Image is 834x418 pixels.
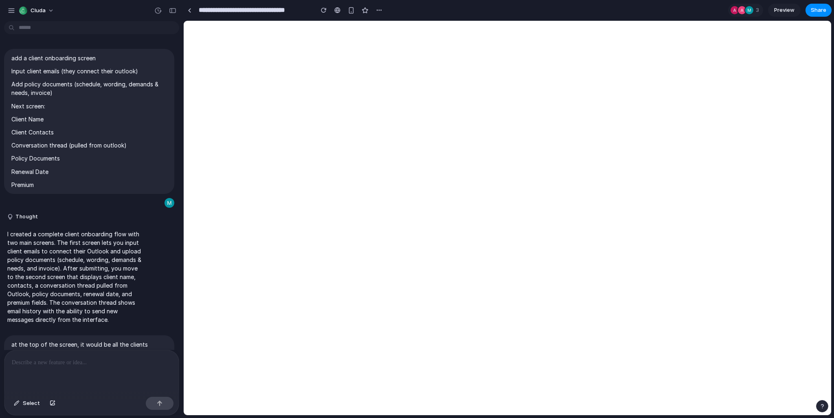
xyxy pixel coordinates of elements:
[11,115,167,123] p: Client Name
[11,67,167,75] p: Input client emails (they connect their outlook)
[11,128,167,136] p: Client Contacts
[11,141,167,150] p: Conversation thread (pulled from outlook)
[7,230,143,324] p: I created a complete client onboarding flow with two main screens. The first screen lets you inpu...
[11,54,167,62] p: add a client onboarding screen
[10,397,44,410] button: Select
[11,154,167,163] p: Policy Documents
[728,4,763,17] div: 3
[811,6,826,14] span: Share
[774,6,794,14] span: Preview
[756,6,762,14] span: 3
[23,399,40,407] span: Select
[11,340,167,409] p: at the top of the screen, it would be all the clients documents (clickable pdf's to open), the re...
[11,180,167,189] p: Premium
[16,4,58,17] button: cluda
[31,7,46,15] span: cluda
[11,167,167,176] p: Renewal Date
[768,4,801,17] a: Preview
[11,102,167,110] p: Next screen:
[805,4,832,17] button: Share
[11,80,167,97] p: Add policy documents (schedule, wording, demands & needs, invoice)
